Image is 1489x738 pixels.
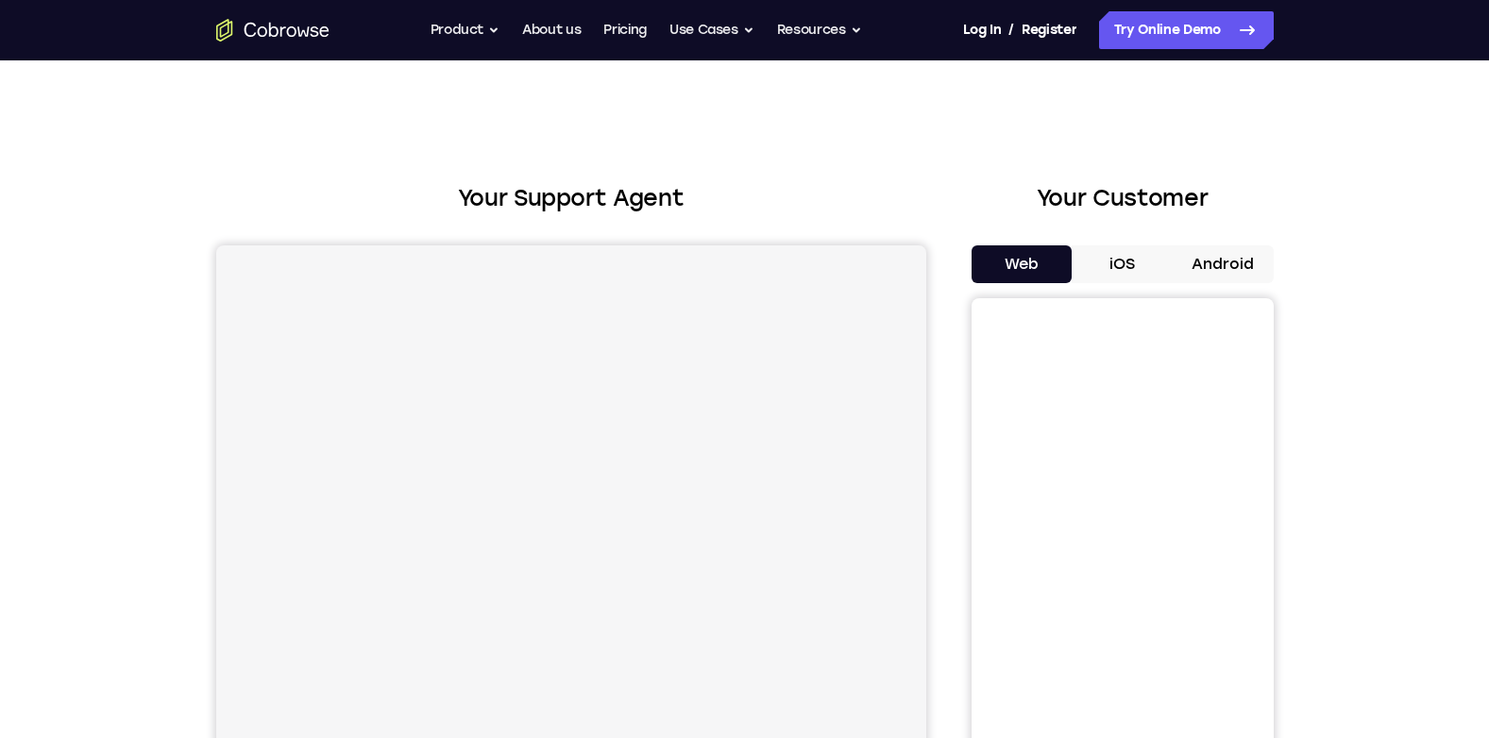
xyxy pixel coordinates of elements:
[1022,11,1076,49] a: Register
[972,181,1274,215] h2: Your Customer
[1173,245,1274,283] button: Android
[431,11,500,49] button: Product
[603,11,647,49] a: Pricing
[1099,11,1274,49] a: Try Online Demo
[522,11,581,49] a: About us
[1072,245,1173,283] button: iOS
[972,245,1073,283] button: Web
[777,11,862,49] button: Resources
[216,19,330,42] a: Go to the home page
[1008,19,1014,42] span: /
[963,11,1001,49] a: Log In
[216,181,926,215] h2: Your Support Agent
[669,11,754,49] button: Use Cases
